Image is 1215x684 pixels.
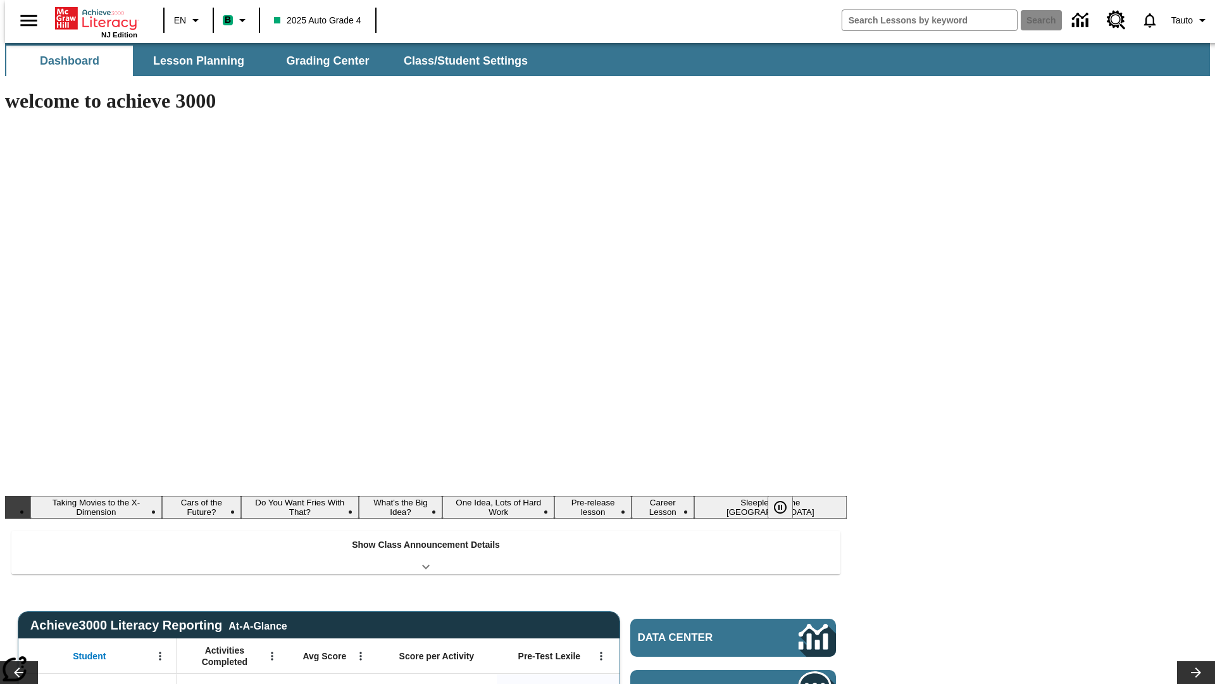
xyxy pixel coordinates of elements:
span: Achieve3000 Literacy Reporting [30,618,287,633]
input: search field [842,10,1017,30]
button: Slide 8 Sleepless in the Animal Kingdom [694,496,847,519]
button: Lesson carousel, Next [1177,661,1215,684]
div: SubNavbar [5,43,1210,76]
span: Score per Activity [399,650,475,662]
button: Lesson Planning [135,46,262,76]
a: Data Center [630,619,836,657]
button: Profile/Settings [1166,9,1215,32]
button: Slide 4 What's the Big Idea? [359,496,442,519]
h1: welcome to achieve 3000 [5,89,847,113]
span: Pre-Test Lexile [518,650,581,662]
button: Open side menu [10,2,47,39]
button: Open Menu [263,647,282,666]
button: Slide 2 Cars of the Future? [162,496,241,519]
a: Data Center [1064,3,1099,38]
span: Student [73,650,106,662]
button: Dashboard [6,46,133,76]
div: Show Class Announcement Details [11,531,840,574]
button: Slide 7 Career Lesson [632,496,694,519]
span: Data Center [638,631,756,644]
button: Slide 3 Do You Want Fries With That? [241,496,359,519]
span: EN [174,14,186,27]
button: Slide 5 One Idea, Lots of Hard Work [442,496,554,519]
button: Boost Class color is mint green. Change class color [218,9,255,32]
button: Open Menu [592,647,611,666]
button: Slide 6 Pre-release lesson [554,496,631,519]
div: Pause [768,496,806,519]
div: At-A-Glance [228,618,287,632]
div: Home [55,4,137,39]
button: Slide 1 Taking Movies to the X-Dimension [30,496,162,519]
p: Show Class Announcement Details [352,538,500,552]
span: Tauto [1171,14,1193,27]
a: Notifications [1133,4,1166,37]
span: Activities Completed [183,645,266,668]
div: SubNavbar [5,46,539,76]
span: NJ Edition [101,31,137,39]
a: Home [55,6,137,31]
span: 2025 Auto Grade 4 [274,14,361,27]
button: Class/Student Settings [394,46,538,76]
span: B [225,12,231,28]
a: Resource Center, Will open in new tab [1099,3,1133,37]
button: Language: EN, Select a language [168,9,209,32]
span: Avg Score [302,650,346,662]
button: Grading Center [265,46,391,76]
button: Open Menu [351,647,370,666]
button: Pause [768,496,793,519]
button: Open Menu [151,647,170,666]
